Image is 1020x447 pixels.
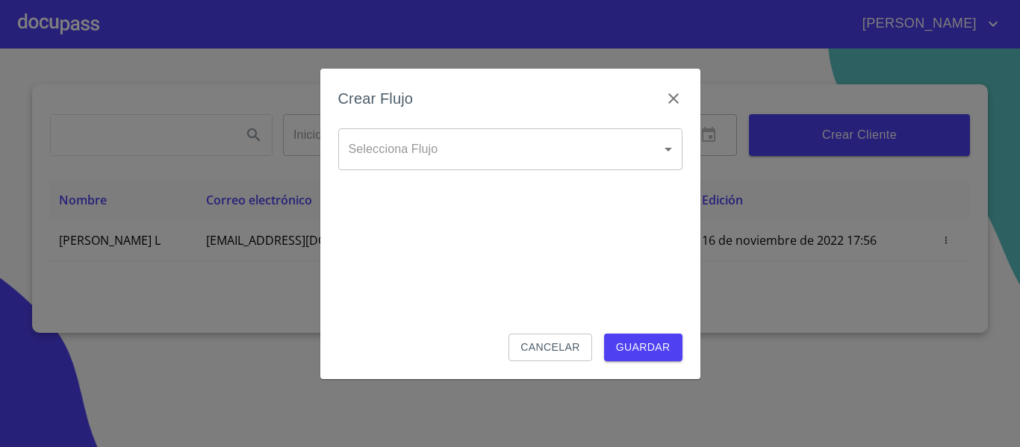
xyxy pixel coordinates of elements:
h6: Crear Flujo [338,87,414,110]
span: Cancelar [520,338,579,357]
button: Guardar [604,334,682,361]
button: Cancelar [509,334,591,361]
span: Guardar [616,338,671,357]
div: ​ [338,128,682,170]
